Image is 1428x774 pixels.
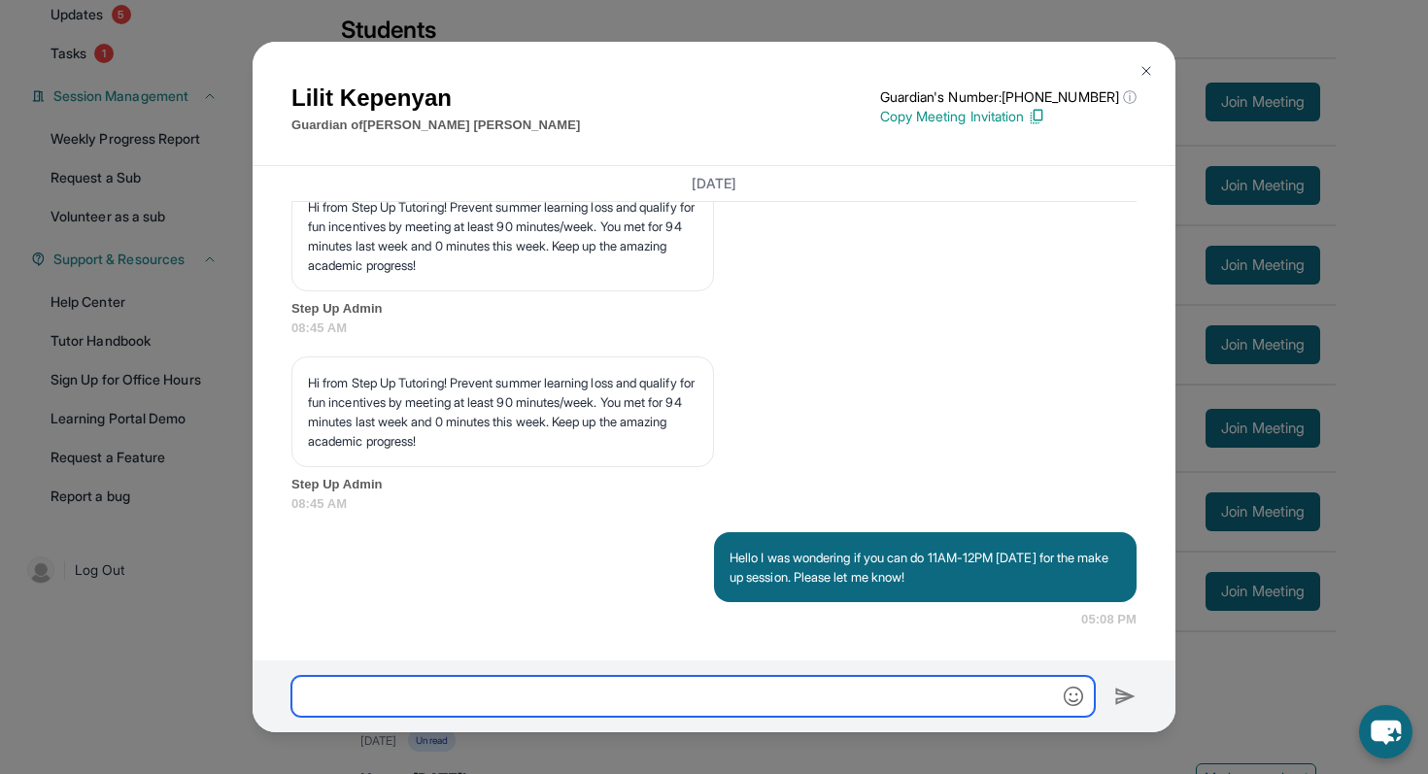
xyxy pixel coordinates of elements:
img: Copy Icon [1028,108,1045,125]
h3: [DATE] [291,174,1137,193]
p: Copy Meeting Invitation [880,107,1137,126]
button: chat-button [1359,705,1412,758]
span: Step Up Admin [291,475,1137,494]
img: Send icon [1114,685,1137,708]
span: ⓘ [1123,87,1137,107]
p: Hi from Step Up Tutoring! Prevent summer learning loss and qualify for fun incentives by meeting ... [308,373,697,451]
p: Guardian's Number: [PHONE_NUMBER] [880,87,1137,107]
span: Step Up Admin [291,299,1137,319]
span: 08:45 AM [291,494,1137,514]
p: Hi from Step Up Tutoring! Prevent summer learning loss and qualify for fun incentives by meeting ... [308,197,697,275]
img: Emoji [1064,687,1083,706]
span: 08:45 AM [291,319,1137,338]
h1: Lilit Kepenyan [291,81,580,116]
span: 05:08 PM [1081,610,1137,629]
img: Close Icon [1139,63,1154,79]
p: Hello I was wondering if you can do 11AM-12PM [DATE] for the make up session. Please let me know! [730,548,1121,587]
p: Guardian of [PERSON_NAME] [PERSON_NAME] [291,116,580,135]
